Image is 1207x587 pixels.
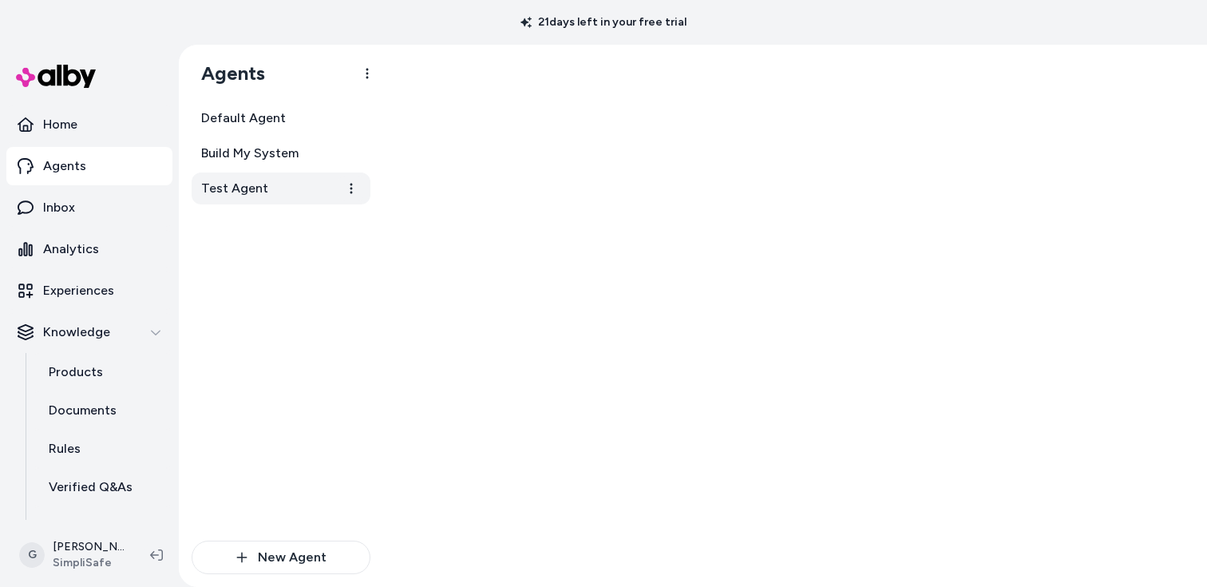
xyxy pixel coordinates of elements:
a: Rules [33,430,172,468]
button: Knowledge [6,313,172,351]
p: Documents [49,401,117,420]
a: Analytics [6,230,172,268]
a: Default Agent [192,102,370,134]
button: New Agent [192,541,370,574]
p: Analytics [43,240,99,259]
p: [PERSON_NAME] [53,539,125,555]
span: Build My System [201,144,299,163]
p: Knowledge [43,323,110,342]
p: Reviews [49,516,97,535]
span: SimpliSafe [53,555,125,571]
p: Rules [49,439,81,458]
a: Build My System [192,137,370,169]
span: Test Agent [201,179,268,198]
p: 21 days left in your free trial [511,14,696,30]
span: G [19,542,45,568]
p: Home [43,115,77,134]
a: Reviews [33,506,172,545]
p: Experiences [43,281,114,300]
a: Documents [33,391,172,430]
p: Agents [43,157,86,176]
a: Home [6,105,172,144]
a: Products [33,353,172,391]
h1: Agents [188,61,265,85]
span: Default Agent [201,109,286,128]
p: Products [49,363,103,382]
a: Test Agent [192,173,370,204]
a: Verified Q&As [33,468,172,506]
img: alby Logo [16,65,96,88]
a: Inbox [6,188,172,227]
p: Inbox [43,198,75,217]
a: Agents [6,147,172,185]
a: Experiences [6,272,172,310]
button: G[PERSON_NAME]SimpliSafe [10,529,137,581]
p: Verified Q&As [49,478,133,497]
